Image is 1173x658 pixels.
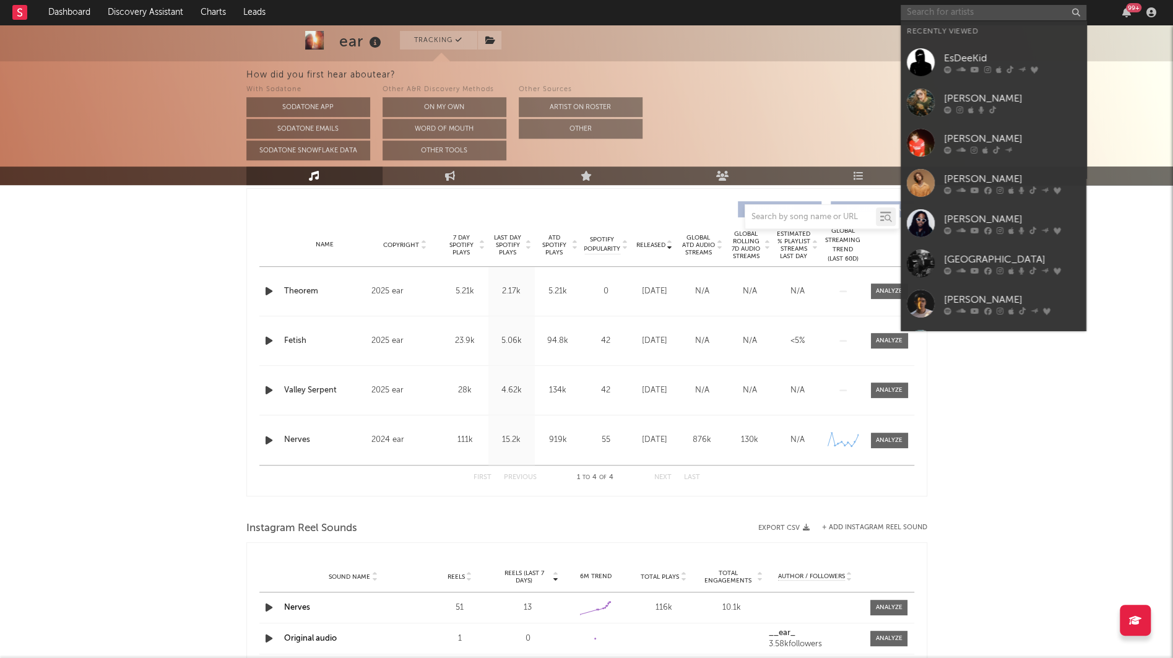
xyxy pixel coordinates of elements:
div: N/A [777,434,818,446]
button: 99+ [1122,7,1131,17]
button: Previous [504,474,537,481]
a: Nerves [284,604,310,612]
div: 94.8k [538,335,578,347]
div: [DATE] [634,434,675,446]
div: 5.06k [491,335,532,347]
div: Other A&R Discovery Methods [383,82,506,97]
div: 1 4 4 [561,470,630,485]
div: N/A [729,384,771,397]
div: 0 [497,633,559,645]
div: 4.62k [491,384,532,397]
div: 2025 ear [371,334,438,348]
span: Instagram Reel Sounds [246,521,357,536]
span: 7 Day Spotify Plays [445,234,478,256]
button: Features(0) [831,201,914,217]
div: Name [284,240,365,249]
span: of [599,475,607,480]
span: Total Plays [641,573,679,581]
div: 2024 ear [371,433,438,448]
div: + Add Instagram Reel Sound [810,524,927,531]
button: Export CSV [758,524,810,532]
a: [PERSON_NAME] [901,123,1086,163]
div: N/A [729,285,771,298]
div: 116k [633,602,695,614]
span: Estimated % Playlist Streams Last Day [777,230,811,260]
div: 15.2k [491,434,532,446]
button: Last [684,474,700,481]
div: [DATE] [634,335,675,347]
div: N/A [682,384,723,397]
div: N/A [777,384,818,397]
div: [GEOGRAPHIC_DATA] [944,252,1080,267]
span: Copyright [383,241,419,249]
span: Last Day Spotify Plays [491,234,524,256]
div: [PERSON_NAME] [944,292,1080,307]
a: EsDeeKid [901,42,1086,82]
span: Sound Name [329,573,370,581]
input: Search for artists [901,5,1086,20]
div: <5% [777,335,818,347]
a: Fetish [284,335,365,347]
a: [PERSON_NAME] [901,284,1086,324]
div: 1 [429,633,491,645]
span: Global Rolling 7D Audio Streams [729,230,763,260]
div: 134k [538,384,578,397]
div: [PERSON_NAME] [944,171,1080,186]
span: to [582,475,590,480]
div: 99 + [1126,3,1141,12]
div: 2.17k [491,285,532,298]
button: Originals(4) [738,201,821,217]
div: 0 [584,285,628,298]
button: Sodatone Emails [246,119,370,139]
div: N/A [777,285,818,298]
span: Reels [448,573,465,581]
strong: __ear_ [769,629,795,637]
a: Winyah [901,324,1086,364]
div: With Sodatone [246,82,370,97]
a: Valley Serpent [284,384,365,397]
button: + Add Instagram Reel Sound [822,524,927,531]
span: Author / Followers [778,573,845,581]
div: Other Sources [519,82,643,97]
div: Global Streaming Trend (Last 60D) [825,227,862,264]
a: [PERSON_NAME] [901,203,1086,243]
span: Released [636,241,665,249]
div: 5.21k [445,285,485,298]
div: [DATE] [634,384,675,397]
div: 55 [584,434,628,446]
a: [GEOGRAPHIC_DATA] [901,243,1086,284]
div: 5.21k [538,285,578,298]
div: [PERSON_NAME] [944,131,1080,146]
div: N/A [729,335,771,347]
div: ear [339,31,384,51]
div: 28k [445,384,485,397]
a: Original audio [284,634,337,643]
button: Sodatone App [246,97,370,117]
button: Word Of Mouth [383,119,506,139]
div: 13 [497,602,559,614]
a: [PERSON_NAME] [901,163,1086,203]
a: Theorem [284,285,365,298]
input: Search by song name or URL [745,212,876,222]
button: Next [654,474,672,481]
div: N/A [682,335,723,347]
button: First [474,474,491,481]
div: 10.1k [701,602,763,614]
span: ATD Spotify Plays [538,234,571,256]
div: 42 [584,384,628,397]
div: 23.9k [445,335,485,347]
span: Global ATD Audio Streams [682,234,716,256]
div: 2025 ear [371,284,438,299]
a: Nerves [284,434,365,446]
div: 6M Trend [565,572,627,581]
div: N/A [682,285,723,298]
button: Other Tools [383,141,506,160]
button: Sodatone Snowflake Data [246,141,370,160]
div: 876k [682,434,723,446]
div: [PERSON_NAME] [944,212,1080,227]
div: 111k [445,434,485,446]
